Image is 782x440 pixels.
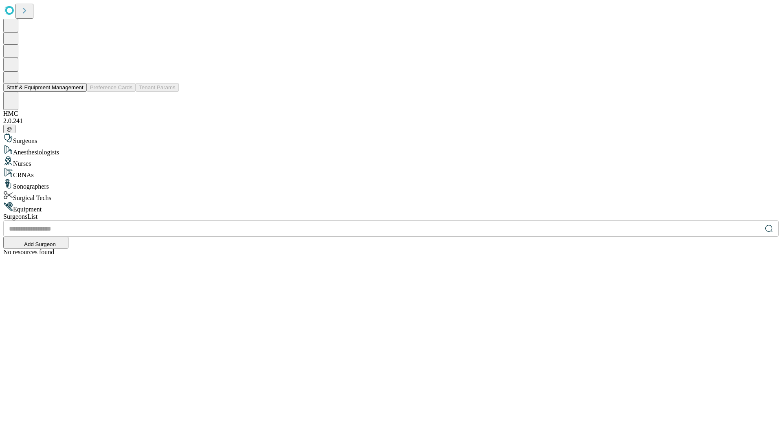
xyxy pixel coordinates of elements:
[3,213,779,220] div: Surgeons List
[87,83,136,92] button: Preference Cards
[3,190,779,202] div: Surgical Techs
[3,133,779,145] div: Surgeons
[3,202,779,213] div: Equipment
[3,237,68,249] button: Add Surgeon
[3,125,15,133] button: @
[3,249,779,256] div: No resources found
[3,83,87,92] button: Staff & Equipment Management
[7,126,12,132] span: @
[3,179,779,190] div: Sonographers
[3,167,779,179] div: CRNAs
[3,156,779,167] div: Nurses
[3,117,779,125] div: 2.0.241
[3,145,779,156] div: Anesthesiologists
[136,83,179,92] button: Tenant Params
[24,241,56,247] span: Add Surgeon
[3,110,779,117] div: HMC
